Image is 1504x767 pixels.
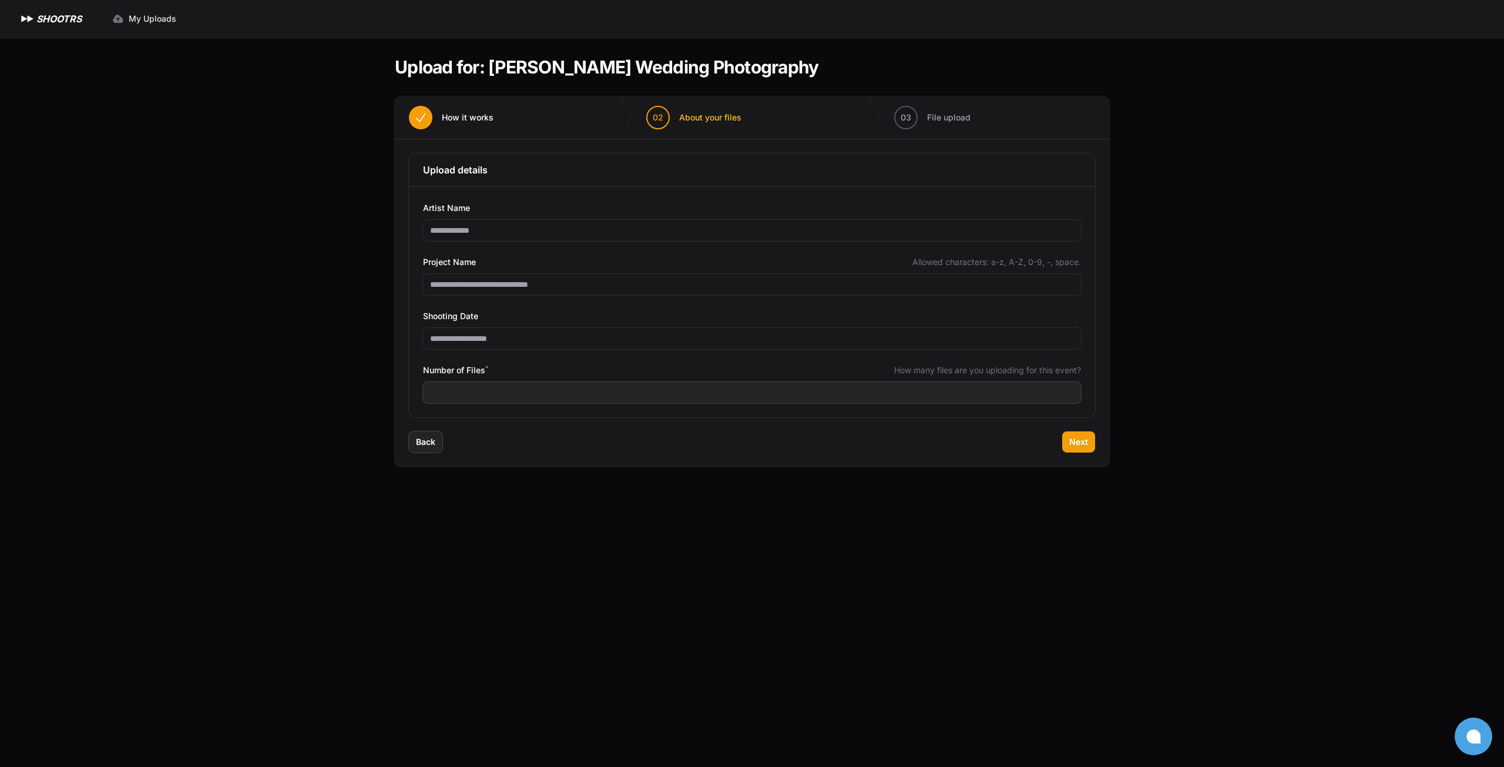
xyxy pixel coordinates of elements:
span: About your files [679,112,741,123]
h3: Upload details [423,163,1081,177]
span: Number of Files [423,363,488,377]
span: Back [416,436,435,448]
span: How many files are you uploading for this event? [894,364,1081,376]
h1: SHOOTRS [36,12,82,26]
span: Allowed characters: a-z, A-Z, 0-9, -, space. [912,256,1081,268]
span: File upload [927,112,971,123]
button: Back [409,431,442,453]
img: SHOOTRS [19,12,36,26]
a: My Uploads [105,8,183,29]
span: How it works [442,112,493,123]
span: Project Name [423,255,476,269]
a: SHOOTRS SHOOTRS [19,12,82,26]
button: 02 About your files [632,96,756,139]
button: How it works [395,96,508,139]
span: 03 [901,112,911,123]
span: Shooting Date [423,309,478,323]
span: Artist Name [423,201,470,215]
span: Next [1069,436,1088,448]
button: 03 File upload [880,96,985,139]
span: 02 [653,112,663,123]
button: Next [1062,431,1095,453]
span: My Uploads [129,13,176,25]
button: Open chat window [1455,718,1492,755]
h1: Upload for: [PERSON_NAME] Wedding Photography [395,56,818,78]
